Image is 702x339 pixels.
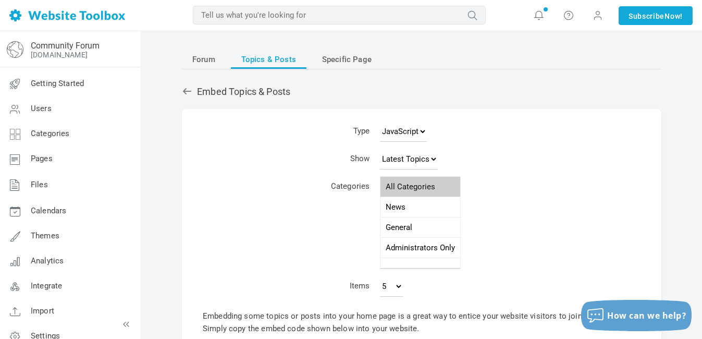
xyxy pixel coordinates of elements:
[31,231,59,240] span: Themes
[193,6,486,25] input: Tell us what you're looking for
[265,175,375,274] td: Categories
[31,129,70,138] span: Categories
[31,41,100,51] a: Community Forum
[581,300,692,331] button: How can we help?
[380,177,460,197] option: All Categories
[192,50,215,69] span: Forum
[380,238,460,258] option: Administrators Only
[31,154,53,163] span: Pages
[322,50,372,69] span: Specific Page
[664,10,683,22] span: Now!
[7,41,23,58] img: globe-icon.png
[203,310,641,335] p: Embedding some topics or posts into your home page is a great way to entice your website visitors...
[182,85,661,99] div: Embed Topics & Posts
[619,6,693,25] a: SubscribeNow!
[31,256,64,265] span: Analytics
[241,50,296,69] span: Topics & Posts
[31,206,66,215] span: Calendars
[231,50,306,69] a: Topics & Posts
[607,310,686,321] span: How can we help?
[31,79,84,88] span: Getting Started
[380,217,460,238] option: General
[265,274,375,302] td: Items
[265,119,375,147] td: Type
[31,51,88,59] a: [DOMAIN_NAME]
[31,180,48,189] span: Files
[265,147,375,175] td: Show
[31,281,62,290] span: Integrate
[380,197,460,217] option: News
[312,50,382,69] a: Specific Page
[182,50,226,69] a: Forum
[31,306,54,316] span: Import
[31,104,52,113] span: Users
